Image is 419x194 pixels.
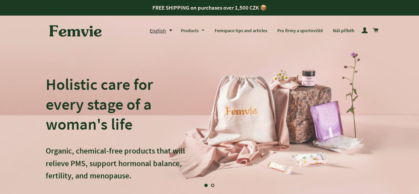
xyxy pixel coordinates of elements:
[41,177,58,194] button: Previous slide
[210,22,272,39] a: Femspace tips and articles
[46,21,105,41] img: Femvie
[150,26,176,35] button: English
[176,22,210,39] a: Products
[272,22,328,39] a: Pro firmy a sportoviště
[46,74,193,134] h2: Holistic care for every stage of a woman's life
[328,22,359,39] a: Náš příběh
[203,182,210,189] a: Slide 1, current
[359,177,376,194] button: Next slide
[210,182,216,189] a: Load slide 2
